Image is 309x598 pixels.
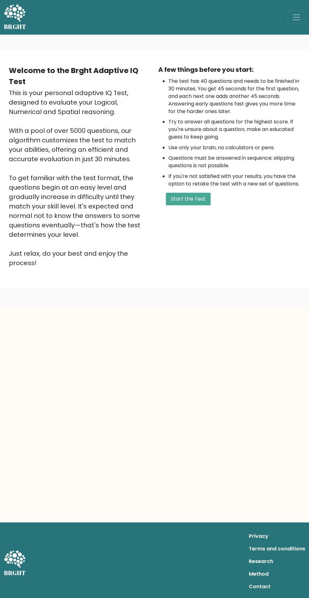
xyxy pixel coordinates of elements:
div: A few things before you start: [158,65,300,74]
li: Questions must be answered in sequence; skipping questions is not possible. [168,154,300,169]
li: Use only your brain, no calculators or pens. [168,144,300,151]
li: The test has 40 questions and needs to be finished in 30 minutes. You get 45 seconds for the firs... [168,77,300,115]
a: BRGHT [4,3,26,32]
li: If you're not satisfied with your results, you have the option to retake the test with a new set ... [168,173,300,188]
h5: BRGHT [4,23,26,31]
button: Toggle navigation [288,11,305,24]
b: Welcome to the Brght Adaptive IQ Test [9,65,138,87]
a: Privacy [249,530,305,543]
a: Research [249,555,305,568]
a: Contact [249,580,305,593]
li: Try to answer all questions for the highest score. If you're unsure about a question, make an edu... [168,118,300,141]
a: Method [249,568,305,580]
div: This is your personal adaptive IQ Test, designed to evaluate your Logical, Numerical and Spatial ... [9,88,151,268]
button: Start the Test [166,193,211,205]
a: Terms and conditions [249,543,305,555]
